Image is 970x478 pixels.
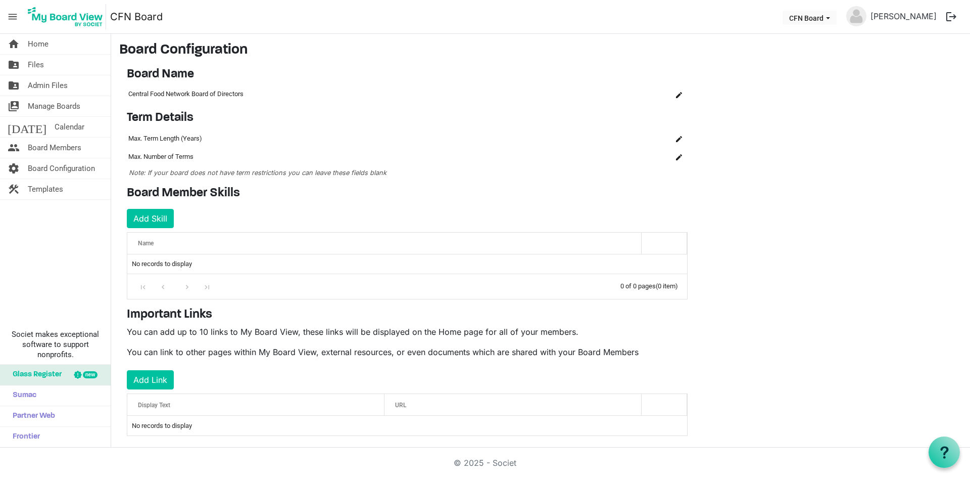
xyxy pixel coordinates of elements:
[110,7,163,27] a: CFN Board
[25,4,106,29] img: My Board View Logo
[127,209,174,228] button: Add Skill
[602,148,642,166] td: column header Name
[200,279,214,293] div: Go to last page
[8,365,62,385] span: Glass Register
[656,282,678,290] span: (0 item)
[127,85,652,103] td: Central Food Network Board of Directors column header Name
[28,96,80,116] span: Manage Boards
[127,416,687,435] td: No records to display
[395,402,406,409] span: URL
[652,85,688,103] td: is Command column column header
[180,279,194,293] div: Go to next page
[672,87,686,101] button: Edit
[846,6,866,26] img: no-profile-picture.svg
[8,406,55,426] span: Partner Web
[8,179,20,199] span: construction
[127,254,687,274] td: No records to display
[127,370,174,389] button: Add Link
[866,6,941,26] a: [PERSON_NAME]
[127,326,688,338] p: You can add up to 10 links to My Board View, these links will be displayed on the Home page for a...
[672,150,686,164] button: Edit
[28,158,95,179] span: Board Configuration
[28,138,81,158] span: Board Members
[28,34,48,54] span: Home
[8,138,20,158] span: people
[127,129,602,148] td: Max. Term Length (Years) column header Name
[83,371,98,378] div: new
[8,158,20,179] span: settings
[127,186,688,201] h4: Board Member Skills
[136,279,150,293] div: Go to first page
[127,346,688,358] p: You can link to other pages within My Board View, external resources, or even documents which are...
[5,329,106,360] span: Societ makes exceptional software to support nonprofits.
[8,34,20,54] span: home
[454,458,516,468] a: © 2025 - Societ
[55,117,84,137] span: Calendar
[8,55,20,75] span: folder_shared
[138,240,154,247] span: Name
[138,402,170,409] span: Display Text
[642,129,688,148] td: is Command column column header
[672,132,686,146] button: Edit
[156,279,170,293] div: Go to previous page
[8,427,40,447] span: Frontier
[8,96,20,116] span: switch_account
[119,42,962,59] h3: Board Configuration
[28,179,63,199] span: Templates
[642,148,688,166] td: is Command column column header
[129,169,386,177] span: Note: If your board does not have term restrictions you can leave these fields blank
[25,4,110,29] a: My Board View Logo
[8,117,46,137] span: [DATE]
[620,274,687,296] div: 0 of 0 pages (0 item)
[783,11,837,25] button: CFN Board dropdownbutton
[8,75,20,96] span: folder_shared
[3,7,22,26] span: menu
[602,129,642,148] td: column header Name
[8,385,36,406] span: Sumac
[28,55,44,75] span: Files
[941,6,962,27] button: logout
[127,111,688,125] h4: Term Details
[620,282,656,290] span: 0 of 0 pages
[127,308,688,322] h4: Important Links
[28,75,68,96] span: Admin Files
[127,148,602,166] td: Max. Number of Terms column header Name
[127,67,688,82] h4: Board Name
